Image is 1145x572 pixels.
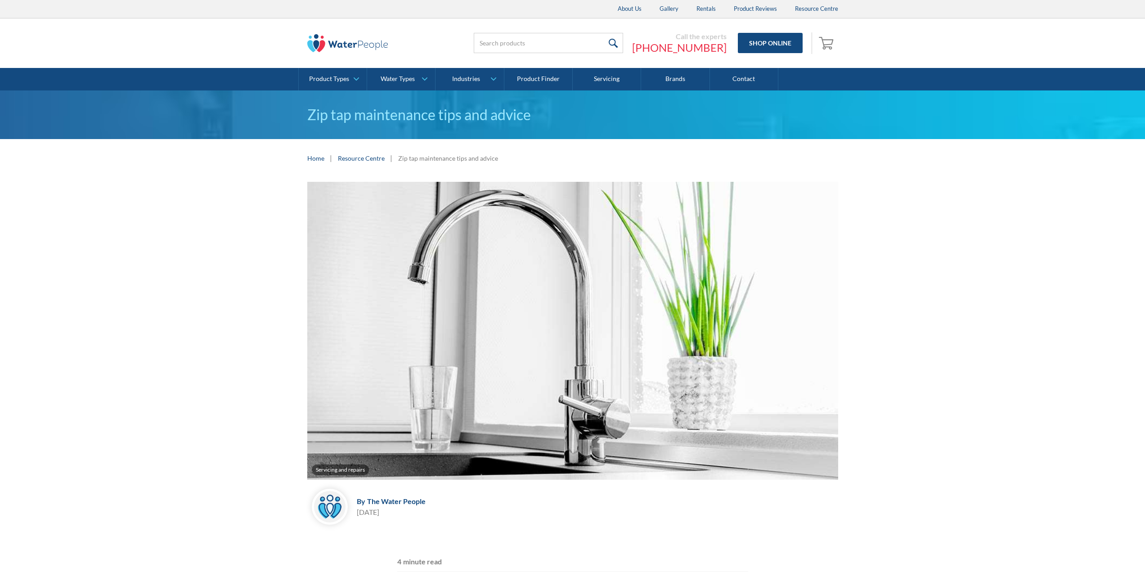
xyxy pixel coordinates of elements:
[632,32,727,41] div: Call the experts
[338,153,385,163] a: Resource Centre
[710,68,778,90] a: Contact
[474,33,623,53] input: Search products
[403,556,442,567] div: minute read
[819,36,836,50] img: shopping cart
[307,182,838,480] img: zip tap maintenance tips hero image
[307,34,388,52] img: The Water People
[357,497,365,505] div: By
[573,68,641,90] a: Servicing
[389,153,394,163] div: |
[817,32,838,54] a: Open empty cart
[307,153,324,163] a: Home
[367,497,426,505] div: The Water People
[452,75,480,83] div: Industries
[299,68,367,90] a: Product Types
[329,153,333,163] div: |
[381,75,415,83] div: Water Types
[738,33,803,53] a: Shop Online
[504,68,573,90] a: Product Finder
[632,41,727,54] a: [PHONE_NUMBER]
[436,68,503,90] a: Industries
[307,104,838,126] h1: Zip tap maintenance tips and advice
[357,507,426,518] div: [DATE]
[397,556,401,567] div: 4
[398,153,498,163] div: Zip tap maintenance tips and advice
[309,75,349,83] div: Product Types
[641,68,709,90] a: Brands
[367,68,435,90] a: Water Types
[316,466,365,473] div: Servicing and repairs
